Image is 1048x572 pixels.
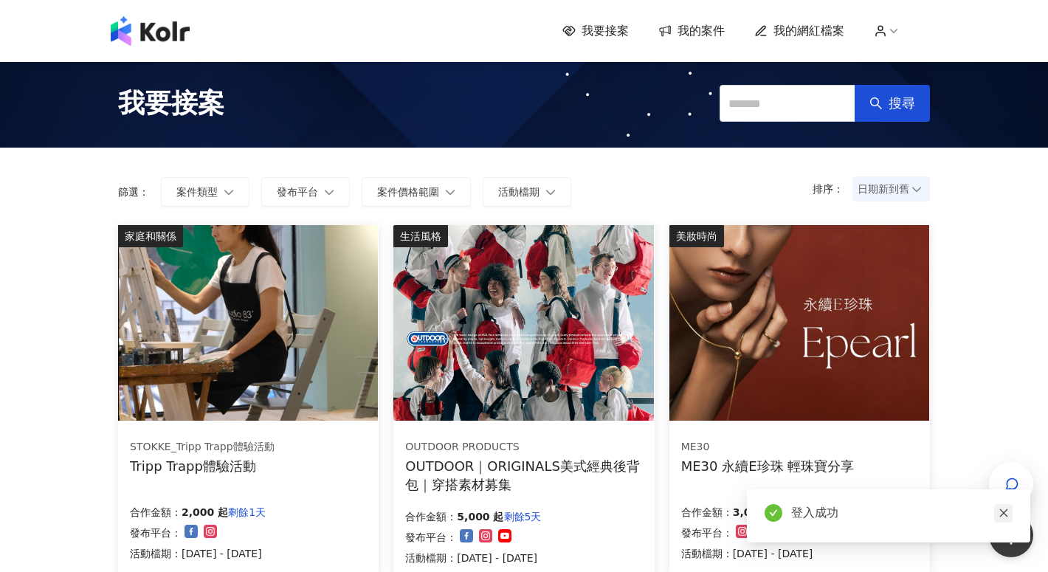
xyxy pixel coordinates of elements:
[111,16,190,46] img: logo
[504,508,542,526] p: 剩餘5天
[681,524,733,542] p: 發布平台：
[858,178,925,200] span: 日期新到舊
[681,503,733,521] p: 合作金額：
[669,225,929,421] img: ME30 永續E珍珠 系列輕珠寶
[261,177,350,207] button: 發布平台
[405,508,457,526] p: 合作金額：
[176,186,218,198] span: 案件類型
[457,508,503,526] p: 5,000 起
[765,504,782,522] span: check-circle
[130,440,275,455] div: STOKKE_Tripp Trapp體驗活動
[681,545,817,562] p: 活動檔期：[DATE] - [DATE]
[182,503,228,521] p: 2,000 起
[393,225,448,247] div: 生活風格
[669,225,724,247] div: 美妝時尚
[228,503,266,521] p: 剩餘1天
[130,457,275,475] div: Tripp Trapp體驗活動
[999,508,1009,518] span: close
[130,503,182,521] p: 合作金額：
[733,503,779,521] p: 3,000 起
[118,186,149,198] p: 篩選：
[678,23,725,39] span: 我的案件
[889,95,915,111] span: 搜尋
[362,177,471,207] button: 案件價格範圍
[869,97,883,110] span: search
[118,225,378,421] img: 坐上tripp trapp、體驗專注繪畫創作
[658,23,725,39] a: 我的案件
[498,186,539,198] span: 活動檔期
[405,457,642,494] div: OUTDOOR｜ORIGINALS美式經典後背包｜穿搭素材募集
[393,225,653,421] img: 【OUTDOOR】ORIGINALS美式經典後背包M
[791,504,1013,522] div: 登入成功
[754,23,844,39] a: 我的網紅檔案
[681,457,855,475] div: ME30 永續E珍珠 輕珠寶分享
[377,186,439,198] span: 案件價格範圍
[405,440,641,455] div: OUTDOOR PRODUCTS
[582,23,629,39] span: 我要接案
[483,177,571,207] button: 活動檔期
[118,85,224,122] span: 我要接案
[130,545,266,562] p: 活動檔期：[DATE] - [DATE]
[277,186,318,198] span: 發布平台
[405,528,457,546] p: 發布平台：
[681,440,855,455] div: ME30
[813,183,852,195] p: 排序：
[118,225,183,247] div: 家庭和關係
[773,23,844,39] span: 我的網紅檔案
[562,23,629,39] a: 我要接案
[161,177,249,207] button: 案件類型
[405,549,541,567] p: 活動檔期：[DATE] - [DATE]
[855,85,930,122] button: 搜尋
[130,524,182,542] p: 發布平台：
